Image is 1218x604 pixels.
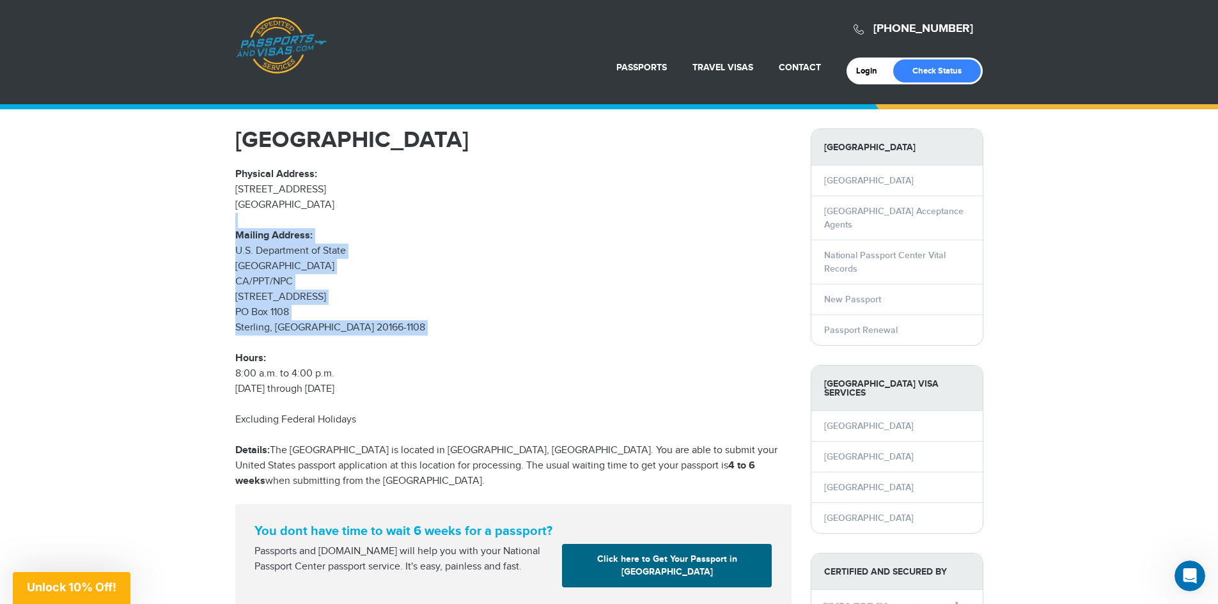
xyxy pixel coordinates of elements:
[873,22,973,36] a: [PHONE_NUMBER]
[824,175,914,186] a: [GEOGRAPHIC_DATA]
[235,444,270,456] strong: Details:
[254,523,772,539] strong: You dont have time to wait 6 weeks for a passport?
[235,460,755,487] strong: 4 to 6 weeks
[824,250,946,274] a: National Passport Center Vital Records
[1175,561,1205,591] iframe: Intercom live chat
[824,451,914,462] a: [GEOGRAPHIC_DATA]
[824,421,914,431] a: [GEOGRAPHIC_DATA]
[235,229,313,242] strong: Mailing Address:
[235,412,792,428] p: Excluding Federal Holidays
[249,544,558,575] div: Passports and [DOMAIN_NAME] will help you with your National Passport Center passport service. It...
[824,513,914,523] a: [GEOGRAPHIC_DATA]
[824,294,881,305] a: New Passport
[235,352,266,364] strong: Hours:
[235,443,792,489] p: The [GEOGRAPHIC_DATA] is located in [GEOGRAPHIC_DATA], [GEOGRAPHIC_DATA]. You are able to submit ...
[235,168,317,180] strong: Physical Address:
[824,482,914,493] a: [GEOGRAPHIC_DATA]
[811,129,983,166] strong: [GEOGRAPHIC_DATA]
[856,66,886,76] a: Login
[562,544,772,587] a: Click here to Get Your Passport in [GEOGRAPHIC_DATA]
[824,325,898,336] a: Passport Renewal
[811,366,983,411] strong: [GEOGRAPHIC_DATA] Visa Services
[824,206,964,230] a: [GEOGRAPHIC_DATA] Acceptance Agents
[235,167,792,397] p: [STREET_ADDRESS] [GEOGRAPHIC_DATA] U.S. Department of State [GEOGRAPHIC_DATA] CA/PPT/NPC [STREET_...
[779,62,821,73] a: Contact
[236,17,327,74] a: Passports & [DOMAIN_NAME]
[692,62,753,73] a: Travel Visas
[893,59,981,82] a: Check Status
[811,554,983,590] strong: Certified and Secured by
[13,572,130,604] div: Unlock 10% Off!
[235,128,792,151] h1: [GEOGRAPHIC_DATA]
[27,580,116,594] span: Unlock 10% Off!
[616,62,667,73] a: Passports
